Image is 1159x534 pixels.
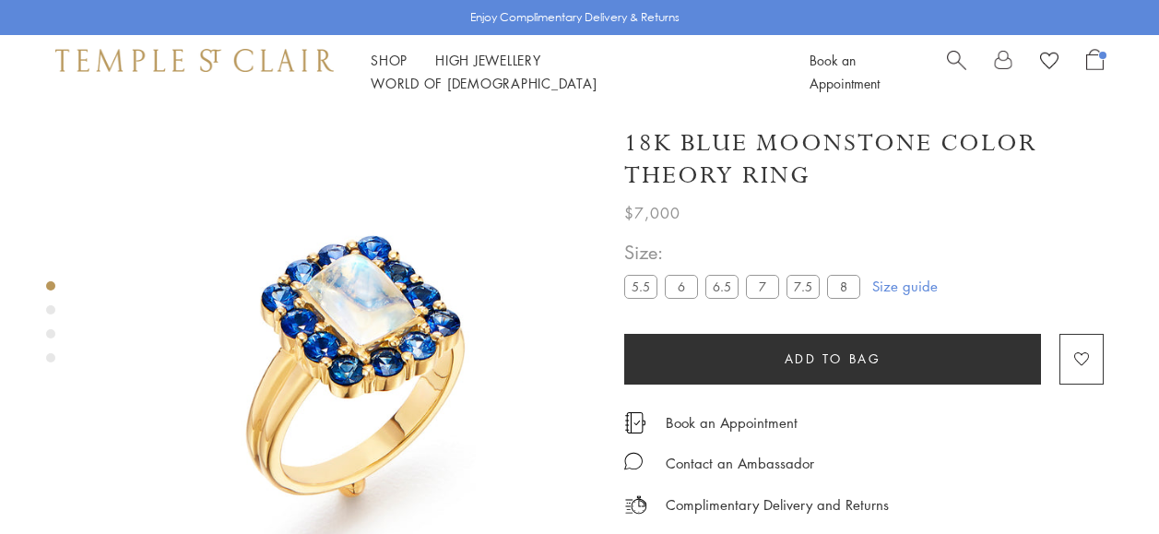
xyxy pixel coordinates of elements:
[1086,49,1104,95] a: Open Shopping Bag
[624,493,647,516] img: icon_delivery.svg
[470,8,680,27] p: Enjoy Complimentary Delivery & Returns
[624,334,1041,385] button: Add to bag
[665,275,698,298] label: 6
[624,412,646,433] img: icon_appointment.svg
[46,277,55,377] div: Product gallery navigation
[55,49,334,71] img: Temple St. Clair
[786,275,820,298] label: 7.5
[624,237,868,267] span: Size:
[810,51,880,92] a: Book an Appointment
[371,49,768,95] nav: Main navigation
[624,452,643,470] img: MessageIcon-01_2.svg
[947,49,966,95] a: Search
[666,412,798,433] a: Book an Appointment
[371,51,408,69] a: ShopShop
[746,275,779,298] label: 7
[1040,49,1058,77] a: View Wishlist
[624,275,657,298] label: 5.5
[872,277,938,295] a: Size guide
[666,493,889,516] p: Complimentary Delivery and Returns
[666,452,814,475] div: Contact an Ambassador
[827,275,860,298] label: 8
[371,74,597,92] a: World of [DEMOGRAPHIC_DATA]World of [DEMOGRAPHIC_DATA]
[705,275,739,298] label: 6.5
[624,127,1104,192] h1: 18K Blue Moonstone Color Theory Ring
[435,51,541,69] a: High JewelleryHigh Jewellery
[624,201,680,225] span: $7,000
[785,349,881,369] span: Add to bag
[1067,447,1141,516] iframe: Gorgias live chat messenger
